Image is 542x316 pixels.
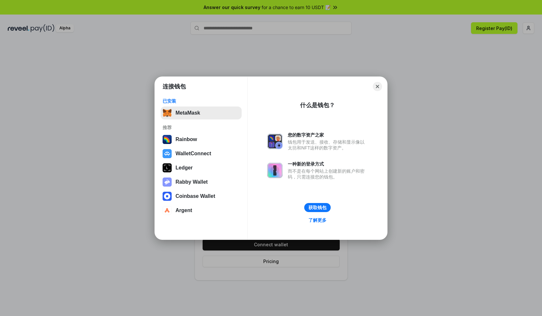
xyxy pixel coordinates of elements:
[288,139,368,151] div: 钱包用于发送、接收、存储和显示像以太坊和NFT这样的数字资产。
[161,147,242,160] button: WalletConnect
[161,176,242,189] button: Rabby Wallet
[176,110,200,116] div: MetaMask
[161,190,242,203] button: Coinbase Wallet
[163,83,186,90] h1: 连接钱包
[163,163,172,172] img: svg+xml,%3Csvg%20xmlns%3D%22http%3A%2F%2Fwww.w3.org%2F2000%2Fsvg%22%20width%3D%2228%22%20height%3...
[267,134,283,149] img: svg+xml,%3Csvg%20xmlns%3D%22http%3A%2F%2Fwww.w3.org%2F2000%2Fsvg%22%20fill%3D%22none%22%20viewBox...
[163,178,172,187] img: svg+xml,%3Csvg%20xmlns%3D%22http%3A%2F%2Fwww.w3.org%2F2000%2Fsvg%22%20fill%3D%22none%22%20viewBox...
[176,208,192,213] div: Argent
[176,137,197,142] div: Rainbow
[288,161,368,167] div: 一种新的登录方式
[305,216,330,224] a: 了解更多
[161,133,242,146] button: Rainbow
[161,161,242,174] button: Ledger
[304,203,331,212] button: 获取钱包
[176,151,211,157] div: WalletConnect
[300,101,335,109] div: 什么是钱包？
[163,108,172,117] img: svg+xml,%3Csvg%20fill%3D%22none%22%20height%3D%2233%22%20viewBox%3D%220%200%2035%2033%22%20width%...
[161,204,242,217] button: Argent
[288,132,368,138] div: 您的数字资产之家
[163,98,240,104] div: 已安装
[308,217,326,223] div: 了解更多
[308,205,326,210] div: 获取钱包
[163,206,172,215] img: svg+xml,%3Csvg%20width%3D%2228%22%20height%3D%2228%22%20viewBox%3D%220%200%2028%2028%22%20fill%3D...
[176,193,215,199] div: Coinbase Wallet
[163,192,172,201] img: svg+xml,%3Csvg%20width%3D%2228%22%20height%3D%2228%22%20viewBox%3D%220%200%2028%2028%22%20fill%3D...
[288,168,368,180] div: 而不是在每个网站上创建新的账户和密码，只需连接您的钱包。
[161,107,242,119] button: MetaMask
[267,163,283,178] img: svg+xml,%3Csvg%20xmlns%3D%22http%3A%2F%2Fwww.w3.org%2F2000%2Fsvg%22%20fill%3D%22none%22%20viewBox...
[163,125,240,130] div: 推荐
[176,165,193,171] div: Ledger
[176,179,208,185] div: Rabby Wallet
[373,82,382,91] button: Close
[163,135,172,144] img: svg+xml,%3Csvg%20width%3D%22120%22%20height%3D%22120%22%20viewBox%3D%220%200%20120%20120%22%20fil...
[163,149,172,158] img: svg+xml,%3Csvg%20width%3D%2228%22%20height%3D%2228%22%20viewBox%3D%220%200%2028%2028%22%20fill%3D...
